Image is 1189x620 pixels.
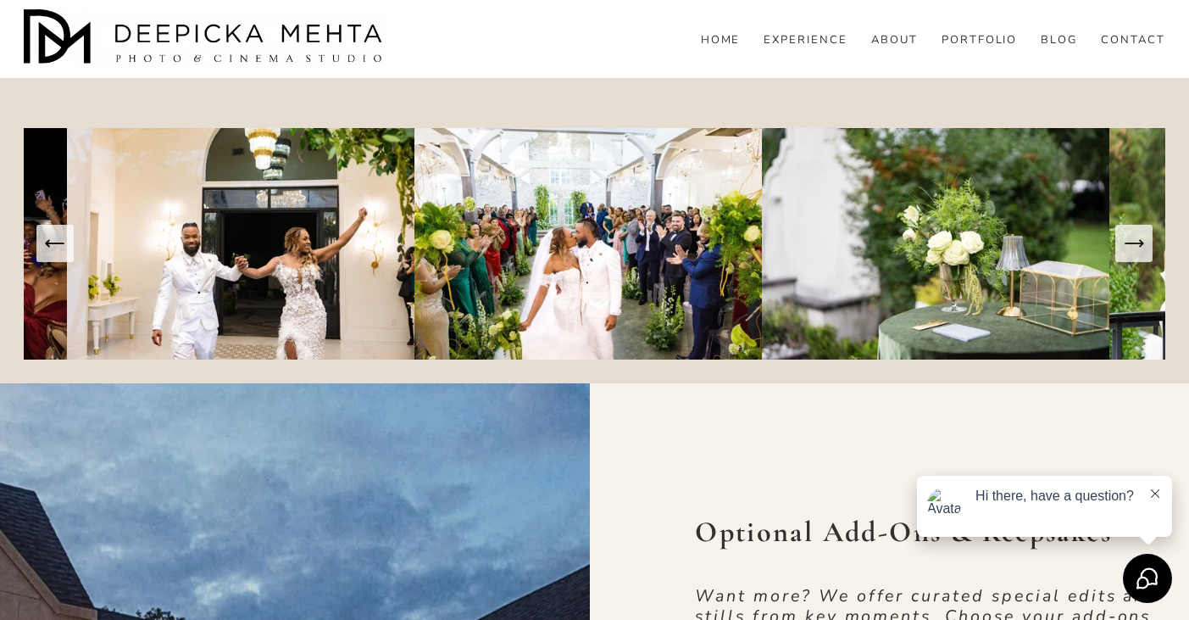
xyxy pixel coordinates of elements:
img: takeya-josh_W_0554.jpg [414,128,762,360]
button: Previous Slide [36,225,74,262]
a: CONTACT [1101,33,1165,48]
a: EXPERIENCE [764,33,847,48]
button: Next Slide [1115,225,1153,262]
img: takeya-josh_W_0784.jpg [67,128,414,360]
a: HOME [701,33,741,48]
a: PORTFOLIO [942,33,1018,48]
a: ABOUT [871,33,918,48]
img: Austin Wedding Photographer - Deepicka Mehta Photography &amp; Cinematography [24,9,388,69]
a: folder dropdown [1041,33,1077,48]
strong: Optional Add‑Ons & Keepsakes [695,515,1112,550]
img: takeya-josh_W_0213.jpg [762,128,1109,360]
span: BLOG [1041,34,1077,47]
